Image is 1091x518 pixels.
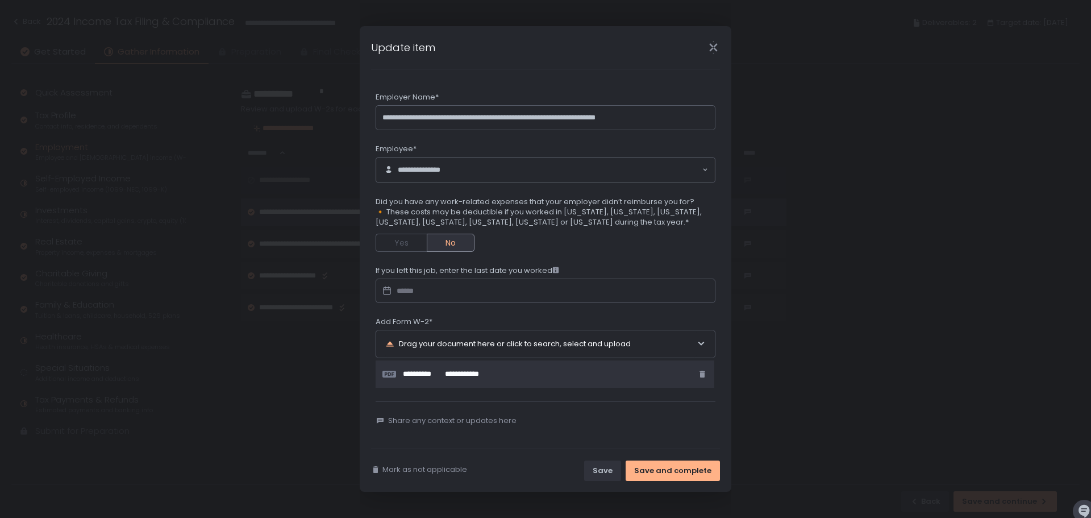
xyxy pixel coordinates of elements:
input: Datepicker input [376,279,715,304]
div: Save [593,466,613,476]
button: Yes [376,234,427,252]
button: Save [584,461,621,481]
span: Employer Name* [376,92,439,102]
span: Employee* [376,144,417,154]
span: Add Form W-2* [376,317,432,327]
input: Search for option [445,164,701,176]
span: If you left this job, enter the last date you worked [376,266,559,276]
button: Mark as not applicable [371,465,467,475]
div: Close [695,41,731,54]
span: Share any context or updates here [388,416,517,426]
button: Save and complete [626,461,720,481]
div: Search for option [376,158,715,183]
button: No [427,234,474,252]
span: Did you have any work-related expenses that your employer didn’t reimburse you for? [376,197,715,207]
span: Mark as not applicable [382,465,467,475]
div: Save and complete [634,466,711,476]
span: 🔸 These costs may be deductible if you worked in [US_STATE], [US_STATE], [US_STATE], [US_STATE], ... [376,207,715,227]
h1: Update item [371,40,435,55]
